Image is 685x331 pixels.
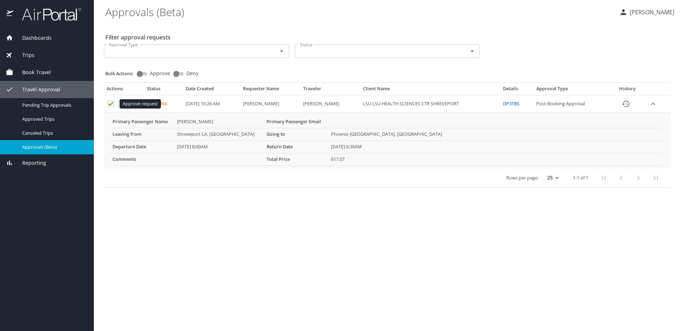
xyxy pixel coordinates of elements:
td: [PERSON_NAME] [174,116,264,128]
select: rows per page [541,173,561,183]
th: Comments [110,153,174,165]
th: Going to [264,128,328,140]
span: Canceled Trips [22,130,85,136]
p: Bulk Actions: [105,70,139,77]
span: Pending Trip Approvals [22,102,85,109]
button: Open [467,46,477,56]
span: Dashboards [13,34,52,42]
p: Rows per page: [506,176,538,180]
th: Date Created [183,86,240,95]
span: Approved Trips [22,116,85,123]
td: Post-Booking Approval [533,95,610,113]
span: Approvals (Beta) [22,144,85,150]
th: Status [144,86,183,95]
h2: Filter approval requests [105,32,171,43]
p: 1-1 of 1 [573,176,588,180]
th: Return Date [264,140,328,153]
h1: Approvals (Beta) [105,1,613,23]
th: Traveler [300,86,360,95]
td: [PERSON_NAME] [240,95,300,113]
span: Travel Approval [13,86,60,93]
th: Departure Date [110,140,174,153]
th: Details [500,86,534,95]
td: 617.07 [328,153,662,165]
th: Client Name [360,86,500,95]
span: Approve [150,71,170,76]
th: Actions [104,86,144,95]
td: [DATE] 10:26 AM [183,95,240,113]
td: [DATE] 6:30AM [328,140,662,153]
button: [PERSON_NAME] [616,6,677,19]
th: Approval Type [533,86,610,95]
table: More info for approvals [110,116,662,166]
img: icon-airportal.png [6,7,14,21]
button: expand row [648,99,658,109]
td: [DATE] 8:00AM [174,140,264,153]
th: Leaving from [110,128,174,140]
th: Primary Passenger Name [110,116,174,128]
a: DP3TBS [503,100,519,107]
span: Book Travel [13,68,51,76]
span: Deny [186,71,198,76]
th: History [610,86,645,95]
button: Open [277,46,287,56]
td: Shreveport LA, [GEOGRAPHIC_DATA] [174,128,264,140]
span: Reporting [13,159,46,167]
button: History [617,95,634,112]
th: Requester Name [240,86,300,95]
td: Pending [144,95,183,113]
button: Deny request [118,100,125,108]
th: Total Price [264,153,328,165]
td: [PERSON_NAME] [300,95,360,113]
span: Trips [13,51,34,59]
th: Primary Passenger Email [264,116,328,128]
p: [PERSON_NAME] [628,8,674,16]
img: airportal-logo.png [14,7,81,21]
td: LSU LSU HEALTH SCIENCES CTR SHREVEPORT [360,95,500,113]
td: Phoenix [GEOGRAPHIC_DATA], [GEOGRAPHIC_DATA] [328,128,662,140]
table: Approval table [104,86,671,188]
